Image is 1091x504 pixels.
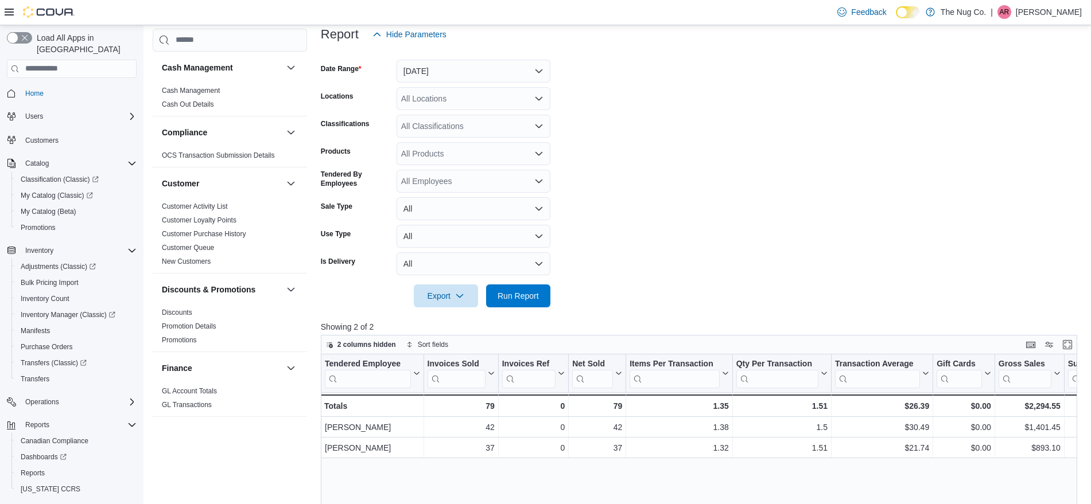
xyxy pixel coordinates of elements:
div: $893.10 [999,441,1061,455]
span: Transfers (Classic) [16,356,137,370]
button: Operations [2,394,141,410]
button: Hide Parameters [368,23,451,46]
label: Classifications [321,119,370,128]
label: Date Range [321,64,362,73]
div: Gift Card Sales [937,359,982,388]
button: Sort fields [402,338,453,351]
label: Tendered By Employees [321,170,392,188]
h3: Finance [162,362,192,374]
button: [US_STATE] CCRS [11,481,141,497]
a: New Customers [162,257,211,265]
span: Inventory [21,244,137,257]
span: Washington CCRS [16,482,137,496]
button: Catalog [2,155,141,171]
a: Purchase Orders [16,340,77,354]
div: Qty Per Transaction [736,359,818,370]
span: My Catalog (Classic) [21,191,93,200]
div: Gift Cards [937,359,982,370]
span: Canadian Compliance [16,434,137,448]
button: Customers [2,131,141,148]
span: Inventory [25,246,53,255]
div: 42 [427,420,494,434]
button: Qty Per Transaction [736,359,827,388]
span: Transfers [16,372,137,386]
span: Operations [21,395,137,409]
span: Sort fields [418,340,448,349]
div: 1.32 [630,441,729,455]
div: Compliance [153,149,307,167]
span: 2 columns hidden [337,340,396,349]
div: $1,401.45 [999,420,1061,434]
button: Transfers [11,371,141,387]
span: New Customers [162,257,211,266]
button: Cash Management [162,62,282,73]
span: Run Report [498,290,539,302]
div: $26.39 [835,399,929,413]
div: 42 [572,420,622,434]
a: Inventory Manager (Classic) [16,308,120,322]
a: Classification (Classic) [11,171,141,187]
span: Load All Apps in [GEOGRAPHIC_DATA] [32,32,137,55]
button: All [397,225,550,248]
span: Users [25,112,43,121]
button: Promotions [11,220,141,236]
div: $21.74 [835,441,929,455]
span: Purchase Orders [16,340,137,354]
button: Inventory [2,243,141,259]
div: $2,294.55 [999,399,1061,413]
div: 1.5 [736,420,828,434]
a: Home [21,87,48,100]
span: Catalog [21,157,137,170]
a: Inventory Manager (Classic) [11,307,141,323]
div: 0 [502,441,565,455]
div: [PERSON_NAME] [325,441,420,455]
button: Operations [21,395,64,409]
button: Manifests [11,323,141,339]
a: Dashboards [16,450,71,464]
div: Tendered Employee [325,359,411,388]
span: Dashboards [16,450,137,464]
div: 79 [572,399,622,413]
h3: Report [321,28,359,41]
button: Finance [284,361,298,375]
a: Cash Out Details [162,100,214,108]
span: Manifests [16,324,137,338]
div: Finance [153,384,307,416]
span: Bulk Pricing Import [21,278,79,287]
button: Users [21,110,48,123]
button: 2 columns hidden [321,338,401,351]
span: Promotions [21,223,56,232]
button: Compliance [284,126,298,139]
span: Classification (Classic) [21,175,99,184]
button: Tendered Employee [325,359,420,388]
h3: Inventory [162,427,198,439]
button: Canadian Compliance [11,433,141,449]
a: Adjustments (Classic) [16,260,100,274]
div: $0.00 [937,441,991,455]
span: Purchase Orders [21,342,73,351]
div: Totals [324,399,420,413]
a: Customer Activity List [162,202,228,210]
a: Manifests [16,324,55,338]
span: Adjustments (Classic) [16,260,137,274]
button: [DATE] [397,60,550,83]
span: Export [421,284,471,307]
a: GL Transactions [162,401,212,409]
span: Dashboards [21,452,67,462]
a: [US_STATE] CCRS [16,482,85,496]
a: Promotion Details [162,322,216,330]
button: Gift Cards [937,359,991,388]
span: Users [21,110,137,123]
div: 0 [502,420,565,434]
span: Customer Purchase History [162,229,246,239]
button: Inventory [162,427,282,439]
span: Transfers (Classic) [21,358,87,368]
input: Dark Mode [896,6,920,18]
span: Reports [25,420,49,429]
span: Classification (Classic) [16,173,137,186]
p: [PERSON_NAME] [1016,5,1082,19]
button: Bulk Pricing Import [11,275,141,291]
p: The Nug Co. [941,5,986,19]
